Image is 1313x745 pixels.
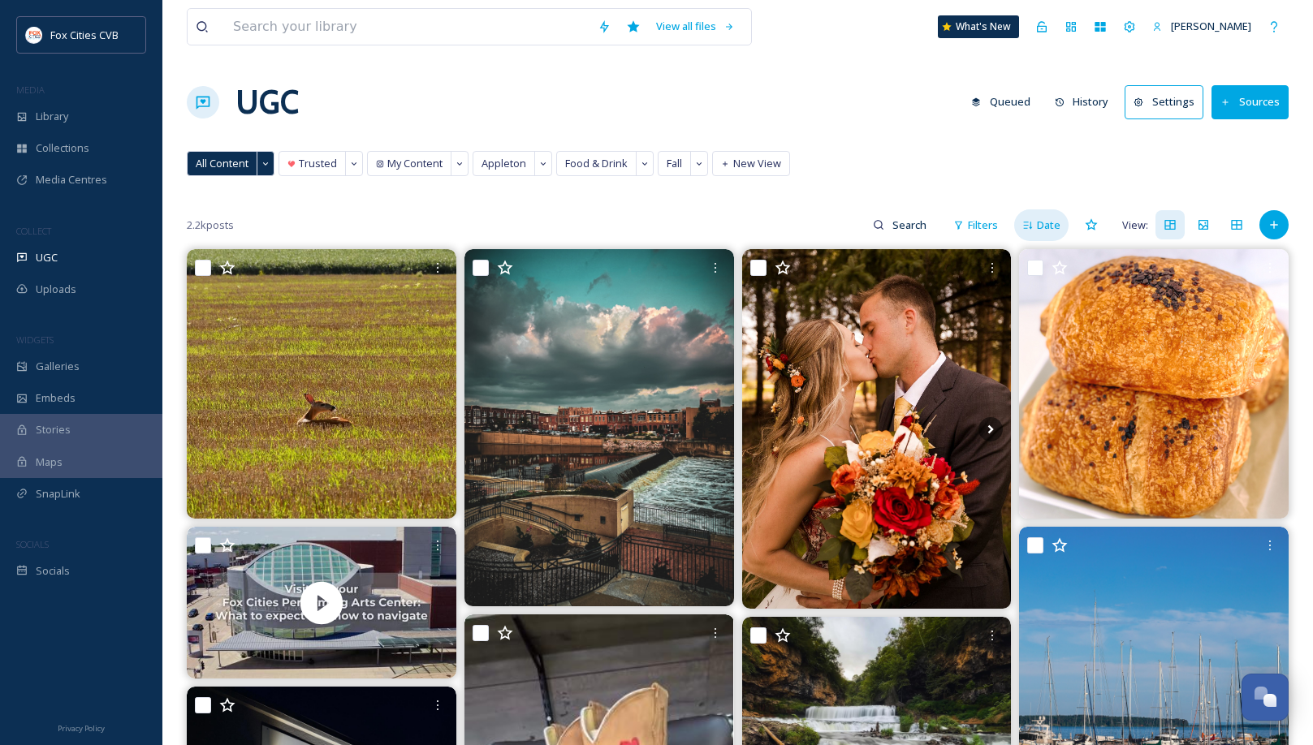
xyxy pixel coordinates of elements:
[299,156,337,171] span: Trusted
[187,249,456,519] img: Driving home I noticed this fawn concealing itself in this harvested wheat stubble not far off th...
[963,86,1047,118] a: Queued
[464,249,734,605] img: the city of lights cityofaurorail #foxvalley #photography #mobilephotography #aurorail #illinois
[16,538,49,550] span: SOCIALS
[742,249,1012,608] img: The Anunson’s 💍❤ Such a beautiful day, and such a beautiful couple. This past weekend we got to c...
[1144,11,1259,42] a: [PERSON_NAME]
[1125,85,1212,118] a: Settings
[16,225,51,237] span: COLLECT
[1047,86,1117,118] button: History
[938,15,1019,38] a: What's New
[1122,217,1148,233] span: View:
[968,217,998,233] span: Filters
[1171,19,1251,33] span: [PERSON_NAME]
[36,454,63,470] span: Maps
[733,156,781,171] span: New View
[36,109,68,124] span: Library
[50,28,119,42] span: Fox Cities CVB
[58,717,105,737] a: Privacy Policy
[482,156,526,171] span: Appleton
[36,282,76,297] span: Uploads
[1125,85,1203,118] button: Settings
[187,527,456,678] img: thumbnail
[1019,249,1289,519] img: *Menu Below* I’m not falling for this weather. I know it’s Wisconsin and it will warm up at least...
[1212,85,1289,118] button: Sources
[667,156,682,171] span: Fall
[36,359,80,374] span: Galleries
[36,422,71,437] span: Stories
[187,527,456,678] video: Our new sensory-inclusive video guide highlights sensory-inclusive features of the Center, helpin...
[26,27,42,43] img: images.png
[16,84,45,96] span: MEDIA
[235,78,299,127] a: UGC
[36,172,107,187] span: Media Centres
[565,156,628,171] span: Food & Drink
[36,486,80,502] span: SnapLink
[36,250,58,265] span: UGC
[36,390,76,406] span: Embeds
[225,9,590,45] input: Search your library
[1047,86,1125,118] a: History
[36,140,89,156] span: Collections
[884,209,937,241] input: Search
[187,217,234,233] span: 2.2k posts
[387,156,443,171] span: My Content
[16,334,54,346] span: WIDGETS
[963,86,1039,118] button: Queued
[36,563,70,579] span: Socials
[648,11,743,42] a: View all files
[196,156,248,171] span: All Content
[58,723,105,734] span: Privacy Policy
[1242,674,1289,721] button: Open Chat
[1037,217,1060,233] span: Date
